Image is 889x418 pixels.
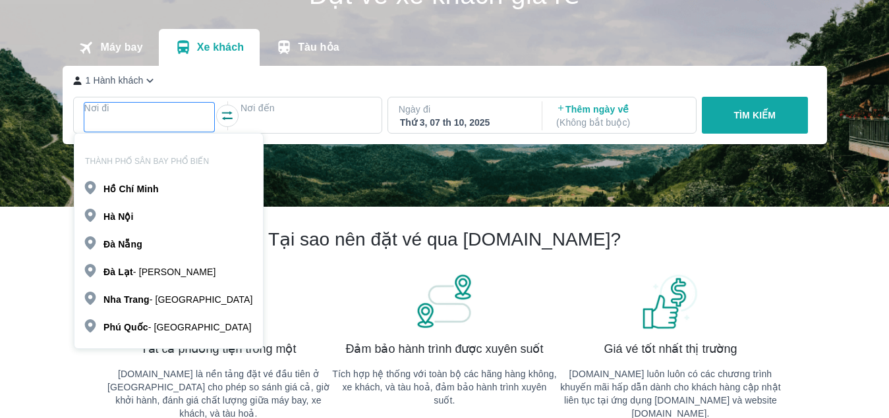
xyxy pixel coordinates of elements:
[124,294,150,305] b: Trang
[118,267,133,277] b: Lạt
[103,293,252,306] p: - [GEOGRAPHIC_DATA]
[103,184,116,194] b: Hồ
[399,103,529,116] p: Ngày đi
[74,156,263,167] p: THÀNH PHỐ SÂN BAY PHỔ BIẾN
[119,184,134,194] b: Chí
[346,341,544,357] span: Đảm bảo hành trình được xuyên suốt
[84,101,215,115] p: Nơi đi
[604,341,737,357] span: Giá vé tốt nhất thị trường
[136,184,158,194] b: Minh
[268,228,621,251] h2: Tại sao nên đặt vé qua [DOMAIN_NAME]?
[100,41,142,54] p: Máy bay
[124,322,148,332] b: Quốc
[103,265,215,278] p: - [PERSON_NAME]
[556,103,684,129] p: Thêm ngày về
[63,29,355,66] div: transportation tabs
[103,322,121,332] b: Phú
[331,367,558,407] p: Tích hợp hệ thống với toàn bộ các hãng hàng không, xe khách, và tàu hoả, đảm bảo hành trình xuyên...
[86,74,144,87] p: 1 Hành khách
[556,116,684,129] p: ( Không bắt buộc )
[118,211,133,222] b: Nội
[103,239,115,249] b: Đà
[641,273,700,330] img: banner
[103,321,251,334] p: - [GEOGRAPHIC_DATA]
[298,41,339,54] p: Tàu hỏa
[197,41,244,54] p: Xe khách
[103,294,121,305] b: Nha
[415,273,474,330] img: banner
[73,74,158,88] button: 1 Hành khách
[103,267,115,277] b: Đà
[241,101,371,115] p: Nơi đến
[103,211,115,222] b: Hà
[118,239,142,249] b: Nẵng
[400,116,528,129] div: Thứ 3, 07 th 10, 2025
